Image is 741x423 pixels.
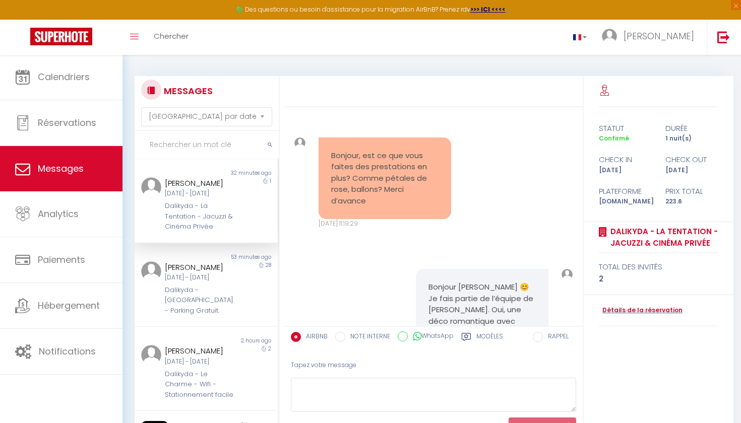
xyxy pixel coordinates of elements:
div: Prix total [659,185,725,197]
div: statut [592,122,659,134]
div: [DATE] [659,166,725,175]
h3: MESSAGES [161,80,213,102]
div: [PERSON_NAME] [165,177,235,189]
label: RAPPEL [543,332,569,343]
span: Messages [38,162,84,175]
img: ... [294,137,305,149]
div: Tapez votre message [291,353,576,378]
div: 223.6 [659,197,725,206]
div: [DOMAIN_NAME] [592,197,659,206]
img: ... [602,29,617,44]
a: Dalikyda - La Tentation - Jacuzzi & Cinéma Privée [607,226,719,249]
span: Hébergement [38,299,100,312]
div: Plateforme [592,185,659,197]
span: [PERSON_NAME] [624,30,694,42]
div: total des invités [599,261,719,273]
span: Analytics [38,207,79,220]
div: 1 nuit(s) [659,134,725,144]
div: Dalikyda - La Tentation - Jacuzzi & Cinéma Privée [165,201,235,232]
a: ... [PERSON_NAME] [594,20,707,55]
div: durée [659,122,725,134]
span: Confirmé [599,134,629,143]
div: 2 [599,273,719,285]
div: [DATE] - [DATE] [165,357,235,367]
div: 53 minutes ago [206,253,278,261]
input: Rechercher un mot clé [135,131,279,159]
label: Modèles [476,332,503,344]
div: [PERSON_NAME] [165,345,235,357]
div: [DATE] 11:19:29 [319,219,451,229]
label: AIRBNB [301,332,328,343]
div: Dalikyda - Le Charme - Wifi - Stationnement facile [165,369,235,400]
span: Notifications [39,345,96,358]
label: WhatsApp [408,331,454,342]
a: Chercher [146,20,196,55]
span: Réservations [38,116,96,129]
img: ... [141,261,161,281]
img: logout [717,31,730,43]
div: 2 hours ago [206,337,278,345]
div: [DATE] [592,166,659,175]
div: [DATE] - [DATE] [165,189,235,198]
div: [PERSON_NAME] [165,261,235,273]
img: Super Booking [30,28,92,45]
label: NOTE INTERNE [345,332,390,343]
div: check in [592,154,659,166]
a: Détails de la réservation [599,306,683,315]
img: ... [562,269,573,280]
img: ... [141,177,161,197]
pre: Bonjour, est ce que vous faites des prestations en plus? Comme pétales de rose, ballons? Merci d’... [331,150,439,207]
span: Calendriers [38,70,90,83]
span: 1 [270,177,271,185]
a: >>> ICI <<<< [470,5,506,14]
span: 2 [268,345,271,352]
span: 28 [266,261,271,269]
div: Dalikyda - [GEOGRAPHIC_DATA] - Parking Gratuit. [165,285,235,316]
div: [DATE] - [DATE] [165,273,235,283]
span: Paiements [38,253,85,266]
span: Chercher [154,31,189,41]
div: check out [659,154,725,166]
div: 32 minutes ago [206,169,278,177]
pre: Bonjour [PERSON_NAME] 😊 Je fais partie de l’équipe de [PERSON_NAME]. Oui, une déco romantique ave... [428,281,536,384]
img: ... [141,345,161,365]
